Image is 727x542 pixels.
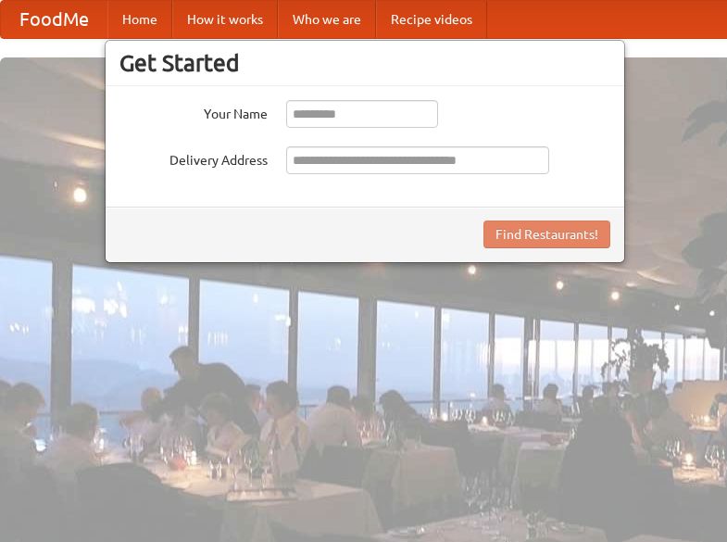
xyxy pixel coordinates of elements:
[119,146,268,170] label: Delivery Address
[1,1,107,38] a: FoodMe
[172,1,278,38] a: How it works
[483,221,610,248] button: Find Restaurants!
[107,1,172,38] a: Home
[119,49,610,77] h3: Get Started
[278,1,376,38] a: Who we are
[119,100,268,123] label: Your Name
[376,1,487,38] a: Recipe videos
